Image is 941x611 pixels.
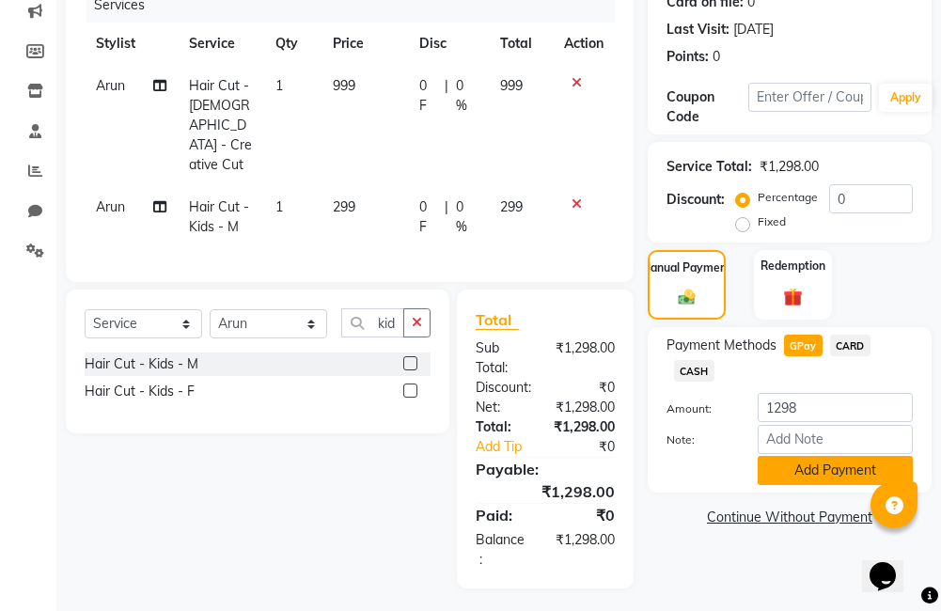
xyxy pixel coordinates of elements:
input: Add Note [758,425,913,454]
div: Payable: [462,458,629,480]
a: Continue Without Payment [651,508,928,527]
span: Arun [96,77,125,94]
span: Hair Cut - [DEMOGRAPHIC_DATA] - Creative Cut [189,77,252,173]
span: | [445,197,448,237]
span: 299 [333,198,355,215]
div: Hair Cut - Kids - M [85,354,198,374]
div: Balance : [462,530,541,570]
label: Note: [652,431,744,448]
label: Redemption [761,258,825,274]
span: 0 % [456,76,478,116]
input: Amount [758,393,913,422]
th: Stylist [85,23,178,65]
button: Add Payment [758,456,913,485]
div: Total: [462,417,540,437]
th: Disc [408,23,488,65]
span: | [445,76,448,116]
div: Net: [462,398,541,417]
span: Payment Methods [667,336,776,355]
div: Discount: [462,378,545,398]
div: ₹1,298.00 [541,398,629,417]
button: Apply [879,84,933,112]
span: Hair Cut - Kids - M [189,198,249,235]
div: Coupon Code [667,87,748,127]
th: Action [553,23,615,65]
span: Arun [96,198,125,215]
span: 0 F [419,76,437,116]
span: 299 [500,198,523,215]
div: Points: [667,47,709,67]
span: CASH [674,360,714,382]
input: Enter Offer / Coupon Code [748,83,871,112]
div: Last Visit: [667,20,729,39]
div: ₹1,298.00 [541,530,629,570]
div: ₹1,298.00 [541,338,629,378]
div: ₹0 [559,437,629,457]
div: ₹1,298.00 [462,480,629,503]
div: Paid: [462,504,545,526]
span: 999 [500,77,523,94]
label: Fixed [758,213,786,230]
span: CARD [830,335,870,356]
th: Price [322,23,408,65]
div: ₹0 [545,378,629,398]
span: 0 % [456,197,478,237]
th: Total [489,23,553,65]
div: ₹1,298.00 [760,157,819,177]
label: Amount: [652,400,744,417]
input: Search or Scan [341,308,404,337]
div: Discount: [667,190,725,210]
span: 0 F [419,197,437,237]
img: _gift.svg [777,286,808,309]
div: ₹1,298.00 [540,417,629,437]
span: 999 [333,77,355,94]
th: Qty [264,23,322,65]
label: Manual Payment [641,259,731,276]
span: 1 [275,77,283,94]
th: Service [178,23,264,65]
div: Hair Cut - Kids - F [85,382,195,401]
a: Add Tip [462,437,559,457]
div: Sub Total: [462,338,541,378]
label: Percentage [758,189,818,206]
div: [DATE] [733,20,774,39]
div: Service Total: [667,157,752,177]
div: 0 [713,47,720,67]
iframe: chat widget [862,536,922,592]
img: _cash.svg [673,288,700,307]
span: 1 [275,198,283,215]
div: ₹0 [545,504,629,526]
span: GPay [784,335,823,356]
span: Total [476,310,519,330]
